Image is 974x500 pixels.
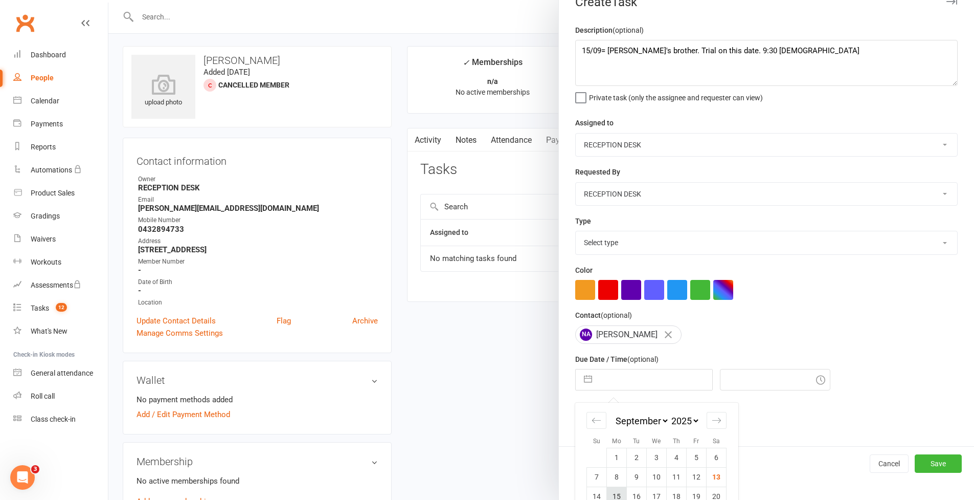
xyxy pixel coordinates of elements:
[575,166,620,178] label: Requested By
[10,465,35,490] iframe: Intercom live chat
[13,159,108,182] a: Automations
[13,385,108,408] a: Roll call
[612,438,621,445] small: Mo
[13,90,108,113] a: Calendar
[575,25,644,36] label: Description
[56,303,67,312] span: 12
[31,392,55,400] div: Roll call
[647,467,667,487] td: Wednesday, September 10, 2025
[575,117,614,128] label: Assigned to
[31,369,93,377] div: General attendance
[687,448,707,467] td: Friday, September 5, 2025
[31,235,56,243] div: Waivers
[12,10,38,36] a: Clubworx
[13,362,108,385] a: General attendance kiosk mode
[713,438,720,445] small: Sa
[575,265,593,276] label: Color
[580,329,592,341] span: NA
[915,454,962,473] button: Save
[13,274,108,297] a: Assessments
[13,44,108,67] a: Dashboard
[627,355,659,363] small: (optional)
[31,74,54,82] div: People
[575,215,591,227] label: Type
[589,90,763,102] span: Private task (only the assignee and requester can view)
[31,304,49,312] div: Tasks
[870,454,909,473] button: Cancel
[31,166,72,174] div: Automations
[13,182,108,205] a: Product Sales
[586,412,606,429] div: Move backward to switch to the previous month.
[13,67,108,90] a: People
[673,438,680,445] small: Th
[31,143,56,151] div: Reports
[13,113,108,136] a: Payments
[13,251,108,274] a: Workouts
[575,354,659,365] label: Due Date / Time
[693,438,699,445] small: Fr
[31,51,66,59] div: Dashboard
[31,465,39,473] span: 3
[31,327,67,335] div: What's New
[601,311,632,319] small: (optional)
[575,40,958,86] textarea: 15/09= [PERSON_NAME]'s brother. Trial on this date. 9:30 [DEMOGRAPHIC_DATA]
[613,26,644,34] small: (optional)
[607,467,627,487] td: Monday, September 8, 2025
[687,467,707,487] td: Friday, September 12, 2025
[13,136,108,159] a: Reports
[13,320,108,343] a: What's New
[13,205,108,228] a: Gradings
[593,438,600,445] small: Su
[627,467,647,487] td: Tuesday, September 9, 2025
[647,448,667,467] td: Wednesday, September 3, 2025
[667,448,687,467] td: Thursday, September 4, 2025
[13,408,108,431] a: Class kiosk mode
[31,281,81,289] div: Assessments
[31,189,75,197] div: Product Sales
[13,297,108,320] a: Tasks 12
[607,448,627,467] td: Monday, September 1, 2025
[707,448,727,467] td: Saturday, September 6, 2025
[31,120,63,128] div: Payments
[575,325,682,344] div: [PERSON_NAME]
[707,467,727,487] td: Saturday, September 13, 2025
[575,400,635,411] label: Email preferences
[13,228,108,251] a: Waivers
[652,438,661,445] small: We
[31,97,59,105] div: Calendar
[587,467,607,487] td: Sunday, September 7, 2025
[575,310,632,321] label: Contact
[31,415,76,423] div: Class check-in
[633,438,640,445] small: Tu
[627,448,647,467] td: Tuesday, September 2, 2025
[31,212,60,220] div: Gradings
[707,412,727,429] div: Move forward to switch to the next month.
[31,258,61,266] div: Workouts
[667,467,687,487] td: Thursday, September 11, 2025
